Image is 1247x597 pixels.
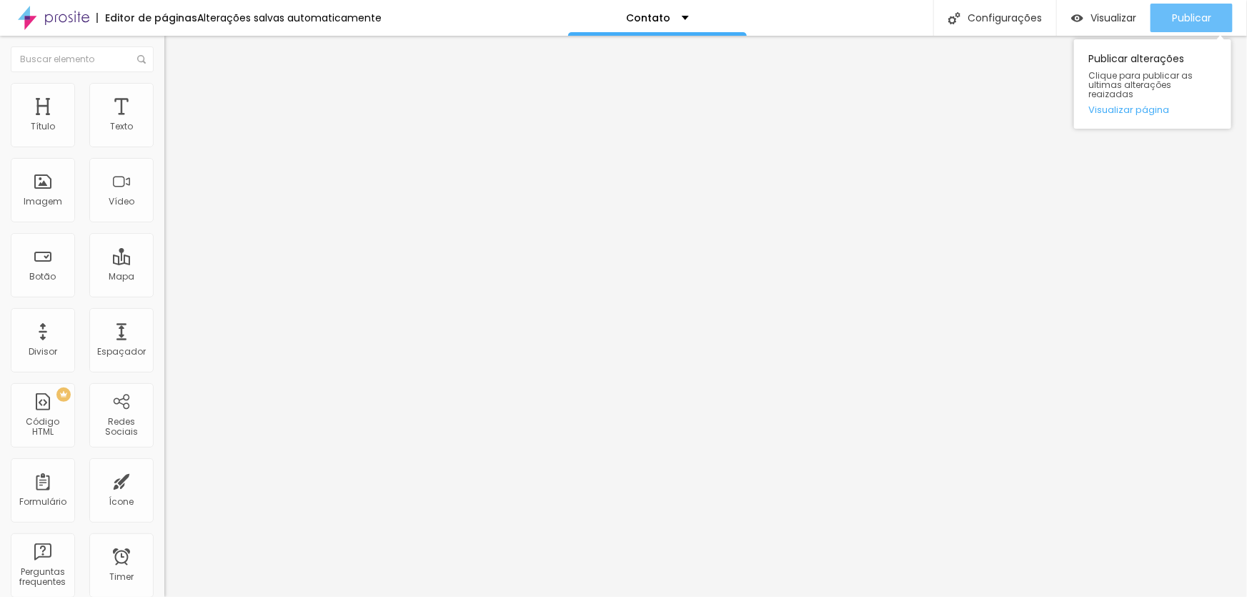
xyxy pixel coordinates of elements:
div: Mapa [109,272,134,282]
a: Visualizar página [1088,105,1217,114]
div: Texto [110,122,133,132]
div: Perguntas frequentes [14,567,71,588]
div: Formulário [19,497,66,507]
div: Editor de páginas [96,13,197,23]
div: Imagem [24,197,62,207]
div: Divisor [29,347,57,357]
iframe: Editor [164,36,1247,597]
button: Visualizar [1057,4,1151,32]
div: Título [31,122,55,132]
div: Timer [109,572,134,582]
img: view-1.svg [1071,12,1083,24]
div: Publicar alterações [1074,39,1231,129]
div: Alterações salvas automaticamente [197,13,382,23]
img: Icone [137,55,146,64]
div: Botão [30,272,56,282]
div: Espaçador [97,347,146,357]
div: Redes Sociais [93,417,149,438]
span: Clique para publicar as ultimas alterações reaizadas [1088,71,1217,99]
input: Buscar elemento [11,46,154,72]
div: Vídeo [109,197,134,207]
div: Código HTML [14,417,71,438]
button: Publicar [1151,4,1233,32]
span: Visualizar [1090,12,1136,24]
div: Ícone [109,497,134,507]
p: Contato [627,13,671,23]
span: Publicar [1172,12,1211,24]
img: Icone [948,12,960,24]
